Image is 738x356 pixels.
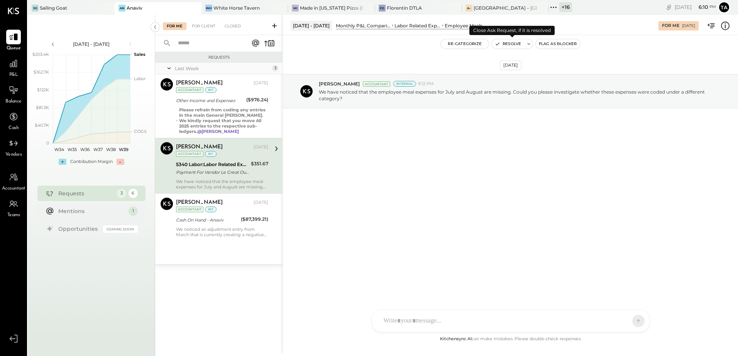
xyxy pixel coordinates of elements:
div: [PERSON_NAME] [176,199,223,207]
div: Sailing Goat [40,5,67,11]
span: Accountant [2,185,25,192]
div: Last Week [175,65,270,72]
div: Employee Meals [445,22,482,29]
strong: @[PERSON_NAME] [197,129,239,134]
div: [GEOGRAPHIC_DATA] – [GEOGRAPHIC_DATA] [474,5,537,11]
div: Internal [393,81,416,87]
div: We have noticed that the employee meal expenses for July and August are missing. Could you please... [176,179,268,190]
a: Cash [0,109,27,132]
span: [PERSON_NAME] [319,81,360,87]
span: Teams [7,212,20,219]
div: Accountant [176,87,203,93]
div: Close Ask Request, if it is resolved [469,26,555,35]
div: WH [205,5,212,12]
div: int [205,151,217,157]
span: 9:12 PM [418,81,434,87]
div: [PERSON_NAME] [176,79,223,87]
div: Mi [292,5,299,12]
span: P&L [9,72,18,79]
text: Sales [134,52,146,57]
a: Teams [0,196,27,219]
div: Requests [58,190,113,197]
div: [DATE] - [DATE] [291,21,332,30]
div: Accountant [176,207,203,212]
div: FD [379,5,386,12]
div: Mentions [58,207,125,215]
div: For Me [662,23,679,29]
div: Payment For Vendor Le Great Outdoor For Invoice 86 [176,168,249,176]
div: [DATE] [500,60,521,70]
div: Coming Soon [103,225,138,233]
div: int [205,87,217,93]
div: For Me [163,22,186,30]
div: [PERSON_NAME] [176,143,223,151]
text: W38 [106,147,115,152]
strong: Please refrain from coding any entries in the main General [PERSON_NAME]. We kindly request that ... [179,107,266,134]
div: A– [465,5,472,12]
a: Accountant [0,170,27,192]
span: Balance [5,98,22,105]
div: $351.67 [251,160,268,168]
text: $81.3K [36,105,49,110]
div: Accountant [363,81,390,87]
div: ($87,399.21) [241,215,268,223]
div: 3 [117,189,126,198]
button: Resolve [492,39,524,49]
span: Cash [8,125,19,132]
a: P&L [0,56,27,79]
div: Other Income and Expenses [176,97,244,104]
div: copy link [665,3,673,11]
text: COGS [134,129,147,134]
div: Requests [159,55,279,60]
div: int [205,207,217,212]
text: $40.7K [35,123,49,128]
div: 6 [129,189,138,198]
div: Monthly P&L Comparison [336,22,391,29]
div: Made in [US_STATE] Pizza [GEOGRAPHIC_DATA] [300,5,363,11]
div: [DATE] [254,144,268,150]
div: We noticed an adjustment entry from March that is currently creating a negative balance. Let's co... [176,227,268,237]
div: [DATE] [254,200,268,206]
text: W34 [54,147,64,152]
div: Cash On Hand - Anaviv [176,216,239,224]
div: White Horse Tavern [213,5,260,11]
text: W39 [118,147,128,152]
span: Queue [7,45,21,52]
button: Flag as Blocker [536,39,580,49]
text: $122K [37,87,49,92]
button: Re-Categorize [441,39,489,49]
div: Contribution Margin [70,159,113,165]
div: An [118,5,125,12]
div: [DATE] [675,3,716,11]
span: Vendors [5,151,22,158]
div: Opportunities [58,225,99,233]
div: + 16 [559,2,572,12]
a: Queue [0,30,27,52]
text: W35 [68,147,77,152]
div: 3 [272,65,278,71]
div: Accountant [176,151,203,157]
a: Balance [0,83,27,105]
div: Closed [221,22,245,30]
text: $203.4K [32,52,49,57]
div: + [59,159,66,165]
div: Florentin DTLA [387,5,422,11]
text: W36 [80,147,90,152]
div: For Client [188,22,219,30]
div: 1 [129,207,138,216]
a: Vendors [0,136,27,158]
text: $162.7K [34,69,49,75]
div: Labor Related Expenses [394,22,441,29]
text: Labor [134,76,146,81]
p: We have noticed that the employee meal expenses for July and August are missing. Could you please... [319,89,711,102]
div: 5340 Labor:Labor Related Expenses:Employee Meals [176,161,249,168]
div: ($976.24) [246,96,268,104]
div: [DATE] [682,23,695,29]
div: Anaviv [127,5,142,11]
div: - [117,159,124,165]
text: 0 [46,140,49,146]
button: Ta [718,1,730,13]
text: W37 [93,147,102,152]
div: [DATE] [254,80,268,86]
div: SG [32,5,39,12]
